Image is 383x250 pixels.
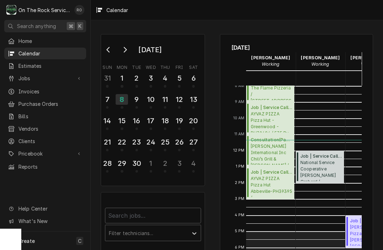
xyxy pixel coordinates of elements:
a: Go to What's New [4,215,86,227]
span: 5 PM [233,228,246,234]
a: Bills [4,110,86,122]
span: Invoices [18,88,83,95]
span: K [78,22,82,30]
span: Jobs [18,75,72,82]
div: [Service] Job | Service Call National Service Cooperative Callaham Orchard / 559 Crawford Rd, Bel... [296,151,344,183]
span: Purchase Orders [18,100,83,108]
span: 11 AM [233,131,246,137]
span: [DATE] [232,43,362,52]
div: [Service] Consultation Brinker International Inc Chili’s Grill & Bar - Greenwood / 501 By-pass 72... [246,135,295,167]
span: 2 PM [233,180,246,186]
span: Clients [18,137,83,145]
div: [Service] Job | Service Call The Flame Pizzeria The Flame Pizzeria / 3369 Hwy 72/ 221 E, Greenwoo... [246,70,295,102]
div: O [6,5,16,15]
div: 3 [174,158,185,169]
div: 27 [188,137,199,147]
th: Thursday [158,62,172,71]
span: AYVAZ PIZZA Pizza Hut - Greenwood - PH39404 / 535 By-pass [STREET_ADDRESS] [251,111,292,132]
div: 26 [174,137,185,147]
div: 10 [145,94,156,105]
button: Go to next month [118,44,132,55]
div: 28 [102,158,113,169]
div: Consultation(Past Due)[PERSON_NAME] International IncChili’s Grill & [PERSON_NAME] / [STREET_ADDR... [246,135,295,167]
a: Home [4,35,86,47]
div: 13 [188,94,199,105]
div: 8 [116,94,128,105]
div: 6 [188,73,199,83]
em: Working [311,61,329,67]
div: 1 [116,73,127,83]
span: 9 AM [233,99,246,105]
div: 22 [116,137,127,147]
th: Monday [115,62,129,71]
th: Friday [172,62,187,71]
div: 11 [160,94,171,105]
div: 2 [131,73,142,83]
a: Purchase Orders [4,98,86,110]
span: 4 PM [233,212,246,218]
div: On The Rock Services's Avatar [6,5,16,15]
span: Create [18,238,35,244]
div: 24 [145,137,156,147]
th: Sunday [100,62,115,71]
div: 3 [145,73,156,83]
span: Home [18,37,83,45]
a: Go to Pricebook [4,148,86,159]
div: 31 [102,73,113,83]
a: Vendors [4,123,86,135]
span: Job | Service Call ( Active ) [251,104,292,111]
div: RO [74,5,84,15]
div: Job | Service Call(Uninvoiced)The Flame PizzeriaThe Flame Pizzeria / [STREET_ADDRESS] [246,70,295,102]
em: Working [262,61,279,67]
em: Working [361,61,379,67]
span: AYVAZ PIZZA Pizza Hut Abbeville-PH39395 / [STREET_ADDRESS] [251,175,292,197]
div: [Service] Job | Service Call AYVAZ PIZZA Pizza Hut Abbeville-PH39395 / 812 W Greenwood St, Abbevi... [246,167,295,199]
span: C [78,237,82,245]
span: Search anything [17,22,56,30]
button: Search anything⌘K [4,20,86,32]
div: 19 [174,115,185,126]
div: On The Rock Services [18,6,71,14]
div: [Service] Job | Service Call AYVAZ PIZZA Pizza Hut - Greenwood - PH39404 / 535 By-pass 72 NW, Gre... [246,102,295,135]
div: Job | Service Call(Active)AYVAZ PIZZAPizza Hut - Greenwood - PH39404 / 535 By-pass [STREET_ADDRESS] [246,102,295,135]
div: 16 [131,115,142,126]
span: Reports [18,163,83,170]
div: Rich Ortega's Avatar [74,5,84,15]
button: Go to previous month [101,44,116,55]
div: 23 [131,137,142,147]
span: Consultation ( Past Due ) [251,137,292,143]
div: Job | Service Call(Active)National Service Cooperative[PERSON_NAME] Orchard / [STREET_ADDRESS][PE... [296,151,344,183]
th: Wednesday [144,62,158,71]
div: 1 [145,158,156,169]
span: ⌘ [68,22,73,30]
div: 25 [160,137,171,147]
div: 12 [174,94,185,105]
span: Bills [18,113,83,120]
div: Rich Ortega - Working [296,52,345,70]
span: Help Center [18,205,82,212]
a: Estimates [4,60,86,72]
span: [PERSON_NAME] International Inc Chili’s Grill & [PERSON_NAME] / [STREET_ADDRESS] [251,143,292,165]
div: 18 [160,115,171,126]
span: Calendar [18,50,83,57]
span: 12 PM [232,148,246,153]
span: 3 PM [233,196,246,202]
a: Reports [4,161,86,173]
div: Calendar Filters [105,201,201,249]
div: 15 [116,115,127,126]
span: Pricebook [18,150,72,157]
span: 1 PM [234,164,246,169]
div: 9 [131,94,142,105]
div: 20 [188,115,199,126]
div: Ray Beals - Working [246,52,296,70]
div: 14 [102,115,113,126]
div: [DATE] [136,44,164,56]
div: 4 [188,158,199,169]
strong: [PERSON_NAME] [301,55,340,60]
div: Job | Service Call(Upcoming)AYVAZ PIZZAPizza Hut Abbeville-PH39395 / [STREET_ADDRESS] [246,167,295,199]
a: Go to Jobs [4,72,86,84]
div: 5 [174,73,185,83]
span: Job | Service Call ( Active ) [300,153,342,159]
a: Calendar [4,48,86,59]
span: National Service Cooperative [PERSON_NAME] Orchard / [STREET_ADDRESS][PERSON_NAME][PERSON_NAME] [300,159,342,181]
